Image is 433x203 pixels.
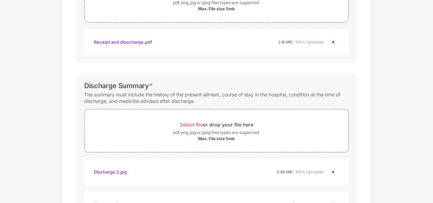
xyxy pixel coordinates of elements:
span: Select file [180,122,203,127]
img: svg+xml;base64,PHN2ZyBpZD0iQ3Jvc3MtMjR4MjQiIHhtbG5zPSJodHRwOi8vd3d3LnczLm9yZy8yMDAwL3N2ZyIgd2lkdG... [329,38,337,46]
span: 0.68 MB [277,170,292,174]
img: svg+xml;base64,PHN2ZyBpZD0iQ3Jvc3MtMjR4MjQiIHhtbG5zPSJodHRwOi8vd3d3LnczLm9yZy8yMDAwL3N2ZyIgd2lkdG... [329,168,337,176]
div: or drop your file here [180,120,253,129]
div: pdf, png, jpg or jpeg files types are supported. [173,129,260,136]
span: | 100% Uploaded [293,170,324,174]
span: Select fileor drop your file herepdf, png, jpg or jpeg files types are supported.Max. File size 5mb [85,114,348,147]
div: Max. File size 5mb [198,136,235,141]
span: | 100% Uploaded [293,40,324,44]
div: Discharge 2.jpg [94,166,127,178]
div: Max. File size 5mb [198,6,235,12]
div: The summary must include the history of the present ailment, course of stay in the hospital, cond... [84,90,349,106]
div: Discharge Summary [84,82,152,90]
span: 2.18 MB [278,40,292,44]
div: Receipt and disscharge.pdf [94,36,152,48]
